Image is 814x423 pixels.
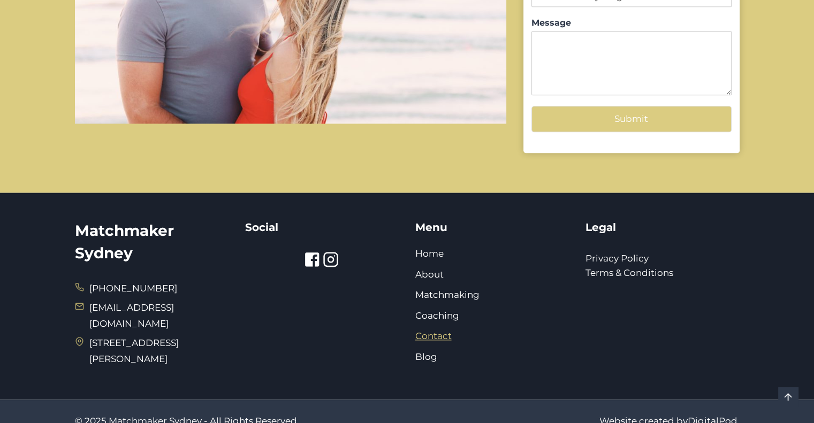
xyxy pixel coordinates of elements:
[75,219,229,264] h2: Matchmaker Sydney
[415,269,444,280] a: About
[415,219,569,235] h5: Menu
[585,267,673,278] a: Terms & Conditions
[415,351,437,362] a: Blog
[415,330,452,341] a: Contact
[89,335,229,367] span: [STREET_ADDRESS][PERSON_NAME]
[778,387,798,407] a: Scroll to top
[415,310,459,321] a: Coaching
[89,302,174,329] a: [EMAIL_ADDRESS][DOMAIN_NAME]
[89,283,177,294] a: [PHONE_NUMBER]
[245,219,399,235] h5: Social
[585,253,649,264] a: Privacy Policy
[531,18,731,29] label: Message
[531,106,731,132] button: Submit
[585,219,740,235] h5: Legal
[415,289,480,300] a: Matchmaking
[415,248,444,259] a: Home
